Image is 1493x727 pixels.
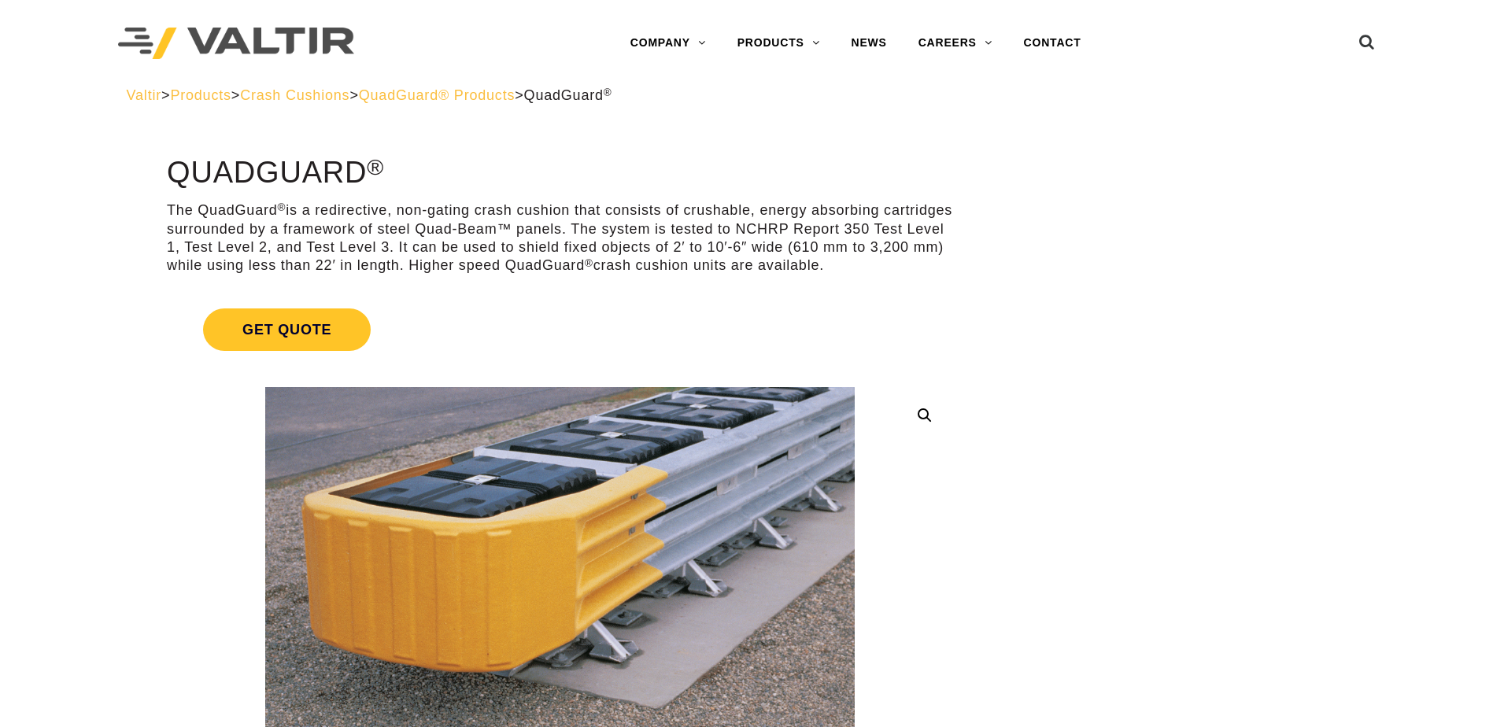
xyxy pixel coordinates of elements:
span: Get Quote [203,308,371,351]
div: > > > > [127,87,1367,105]
a: Products [170,87,231,103]
sup: ® [278,201,286,213]
span: QuadGuard [524,87,612,103]
a: Valtir [127,87,161,103]
a: CONTACT [1008,28,1097,59]
a: QuadGuard® Products [359,87,516,103]
a: NEWS [836,28,903,59]
sup: ® [604,87,612,98]
a: Crash Cushions [240,87,349,103]
h1: QuadGuard [167,157,953,190]
a: PRODUCTS [722,28,836,59]
a: CAREERS [903,28,1008,59]
a: COMPANY [615,28,722,59]
img: Valtir [118,28,354,60]
sup: ® [367,154,384,179]
a: Get Quote [167,290,953,370]
sup: ® [585,257,593,269]
p: The QuadGuard is a redirective, non-gating crash cushion that consists of crushable, energy absor... [167,201,953,275]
